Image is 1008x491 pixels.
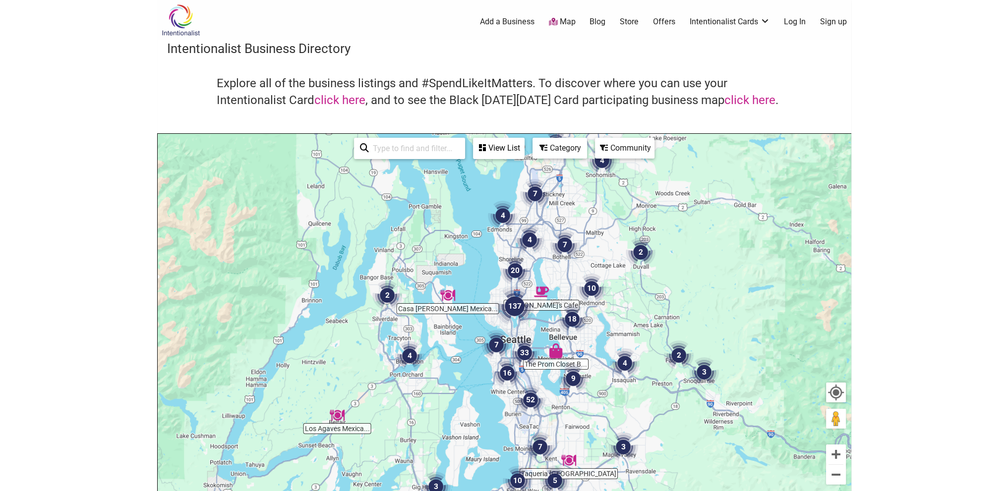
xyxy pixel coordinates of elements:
[391,337,428,375] div: 4
[436,284,459,307] div: Casa Rojas Mexican Restaurant & Cantina
[622,233,659,271] div: 2
[326,404,349,427] div: Los Agaves Mexican Restaurant
[477,326,515,364] div: 7
[217,75,792,109] h4: Explore all of the business listings and #SpendLikeItMatters. To discover where you can use your ...
[604,428,642,466] div: 3
[826,382,846,402] button: Your Location
[724,93,775,107] a: click here
[784,16,806,27] a: Log In
[369,139,459,158] input: Type to find and filter...
[685,353,723,391] div: 3
[548,16,575,28] a: Map
[573,270,610,307] div: 10
[506,334,543,372] div: 33
[596,139,653,158] div: Community
[653,16,675,27] a: Offers
[157,4,204,36] img: Intentionalist
[820,16,847,27] a: Sign up
[512,381,549,419] div: 52
[473,138,525,159] div: See a list of the visible businesses
[534,139,586,158] div: Category
[554,360,592,397] div: 9
[826,409,846,429] button: Drag Pegman onto the map to open Street View
[533,138,587,159] div: Filter by category
[826,465,846,485] button: Zoom out
[620,16,639,27] a: Store
[314,93,365,107] a: click here
[530,280,553,303] div: Willy's Cafe
[354,138,465,159] div: Type to search and filter
[583,142,621,179] div: 4
[484,197,522,234] div: 4
[167,40,841,57] h3: Intentionalist Business Directory
[544,339,567,362] div: The Prom Closet Boutique Consignment
[480,16,534,27] a: Add a Business
[606,344,644,382] div: 4
[368,276,406,314] div: 2
[590,16,605,27] a: Blog
[546,226,584,264] div: 7
[488,354,526,392] div: 16
[496,252,534,289] div: 20
[660,336,698,374] div: 2
[557,449,580,472] div: Taqueria El Ranchito
[474,139,524,158] div: View List
[521,428,559,466] div: 7
[553,300,591,338] div: 18
[690,16,770,27] a: Intentionalist Cards
[491,282,538,330] div: 137
[826,444,846,464] button: Zoom in
[511,221,548,259] div: 4
[516,175,554,213] div: 7
[595,138,654,159] div: Filter by Community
